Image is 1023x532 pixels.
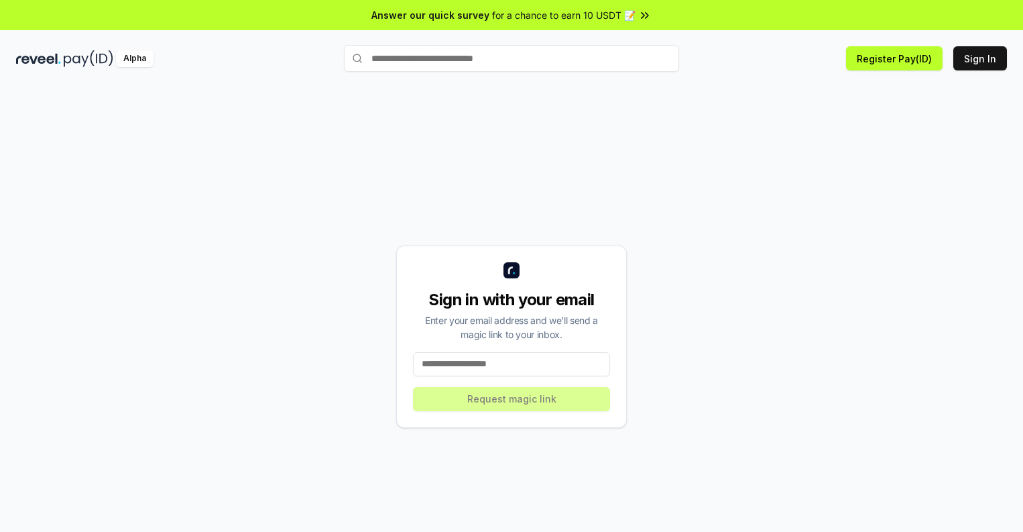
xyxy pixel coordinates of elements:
span: Answer our quick survey [371,8,489,22]
div: Enter your email address and we’ll send a magic link to your inbox. [413,313,610,341]
span: for a chance to earn 10 USDT 📝 [492,8,636,22]
img: pay_id [64,50,113,67]
img: logo_small [503,262,520,278]
button: Register Pay(ID) [846,46,943,70]
div: Alpha [116,50,154,67]
button: Sign In [953,46,1007,70]
div: Sign in with your email [413,289,610,311]
img: reveel_dark [16,50,61,67]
